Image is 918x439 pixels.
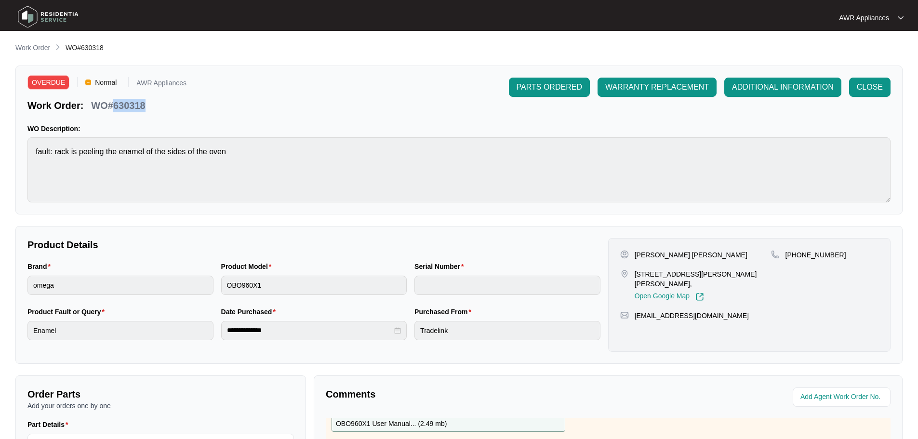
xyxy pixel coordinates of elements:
[414,262,467,271] label: Serial Number
[336,419,447,429] p: OBO960X1 User Manual... ( 2.49 mb )
[635,269,771,289] p: [STREET_ADDRESS][PERSON_NAME][PERSON_NAME],
[13,43,52,53] a: Work Order
[635,293,704,301] a: Open Google Map
[509,78,590,97] button: PARTS ORDERED
[800,391,885,403] input: Add Agent Work Order No.
[517,81,582,93] span: PARTS ORDERED
[85,80,91,85] img: Vercel Logo
[27,307,108,317] label: Product Fault or Query
[898,15,904,20] img: dropdown arrow
[27,99,83,112] p: Work Order:
[635,250,747,260] p: [PERSON_NAME] [PERSON_NAME]
[605,81,709,93] span: WARRANTY REPLACEMENT
[27,75,69,90] span: OVERDUE
[227,325,393,335] input: Date Purchased
[221,262,276,271] label: Product Model
[136,80,186,90] p: AWR Appliances
[66,44,104,52] span: WO#630318
[857,81,883,93] span: CLOSE
[27,137,891,202] textarea: fault: rack is peeling the enamel of the sides of the oven
[54,43,62,51] img: chevron-right
[15,43,50,53] p: Work Order
[27,321,213,340] input: Product Fault or Query
[27,238,600,252] p: Product Details
[635,311,749,320] p: [EMAIL_ADDRESS][DOMAIN_NAME]
[785,250,846,260] p: [PHONE_NUMBER]
[326,387,601,401] p: Comments
[14,2,82,31] img: residentia service logo
[27,401,294,411] p: Add your orders one by one
[27,387,294,401] p: Order Parts
[771,250,780,259] img: map-pin
[724,78,841,97] button: ADDITIONAL INFORMATION
[221,276,407,295] input: Product Model
[27,262,54,271] label: Brand
[91,75,120,90] span: Normal
[221,307,279,317] label: Date Purchased
[598,78,717,97] button: WARRANTY REPLACEMENT
[620,311,629,319] img: map-pin
[27,124,891,133] p: WO Description:
[27,420,72,429] label: Part Details
[91,99,145,112] p: WO#630318
[414,276,600,295] input: Serial Number
[732,81,834,93] span: ADDITIONAL INFORMATION
[839,13,889,23] p: AWR Appliances
[849,78,891,97] button: CLOSE
[695,293,704,301] img: Link-External
[620,250,629,259] img: user-pin
[414,307,475,317] label: Purchased From
[27,276,213,295] input: Brand
[620,269,629,278] img: map-pin
[414,321,600,340] input: Purchased From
